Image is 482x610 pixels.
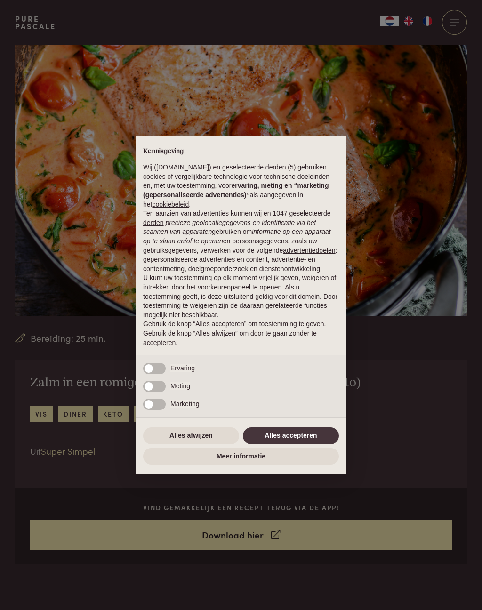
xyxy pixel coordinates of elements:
[143,182,329,199] strong: ervaring, meting en “marketing (gepersonaliseerde advertenties)”
[143,147,339,156] h2: Kennisgeving
[143,273,339,320] p: U kunt uw toestemming op elk moment vrijelijk geven, weigeren of intrekken door het voorkeurenpan...
[143,218,164,228] button: derden
[143,163,339,209] p: Wij ([DOMAIN_NAME]) en geselecteerde derden (5) gebruiken cookies of vergelijkbare technologie vo...
[170,364,195,372] span: Ervaring
[143,219,316,236] em: precieze geolocatiegegevens en identificatie via het scannen van apparaten
[243,427,339,444] button: Alles accepteren
[143,209,339,273] p: Ten aanzien van advertenties kunnen wij en 1047 geselecteerde gebruiken om en persoonsgegevens, z...
[170,400,199,408] span: Marketing
[143,320,339,347] p: Gebruik de knop “Alles accepteren” om toestemming te geven. Gebruik de knop “Alles afwijzen” om d...
[170,382,190,390] span: Meting
[143,427,239,444] button: Alles afwijzen
[143,448,339,465] button: Meer informatie
[152,201,189,208] a: cookiebeleid
[283,246,335,256] button: advertentiedoelen
[143,228,331,245] em: informatie op een apparaat op te slaan en/of te openen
